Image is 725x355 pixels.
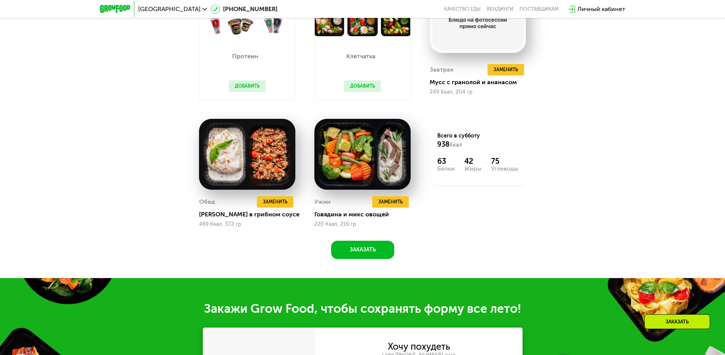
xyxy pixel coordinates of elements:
[464,166,481,172] div: Жиры
[344,53,377,59] p: Клетчатка
[430,89,526,95] div: 249 Ккал, 204 гр
[314,196,331,208] div: Ужин
[437,140,449,149] span: 938
[577,5,625,14] div: Личный кабинет
[257,196,293,208] button: Заменить
[437,166,455,172] div: Белки
[437,132,518,149] div: Всего в субботу
[464,157,481,166] div: 42
[444,6,481,12] a: Качество еды
[331,241,394,259] button: Заказать
[314,211,417,218] div: Говядина и микс овощей
[644,314,710,329] div: Заказать
[263,198,287,206] span: Заменить
[211,5,277,14] a: [PHONE_NUMBER]
[491,157,518,166] div: 75
[491,166,518,172] div: Углеводы
[229,80,266,92] button: Добавить
[487,6,513,12] a: Вендинги
[388,342,450,351] div: Хочу похудеть
[437,157,455,166] div: 63
[488,64,524,75] button: Заменить
[314,221,411,227] div: 220 Ккал, 216 гр
[430,64,454,75] div: Завтрак
[199,211,301,218] div: [PERSON_NAME] в грибном соусе
[430,78,532,86] div: Мусс с гранолой и ананасом
[229,53,262,59] p: Протеин
[138,6,201,12] span: [GEOGRAPHIC_DATA]
[344,80,381,92] button: Добавить
[378,198,403,206] span: Заменить
[199,221,295,227] div: 469 Ккал, 372 гр
[199,196,215,208] div: Обед
[372,196,409,208] button: Заменить
[519,6,559,12] div: поставщикам
[449,142,462,148] span: Ккал
[494,66,518,74] span: Заменить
